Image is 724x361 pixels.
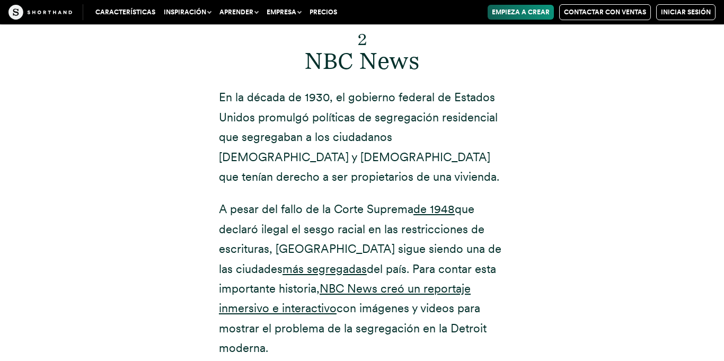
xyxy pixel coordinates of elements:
font: Empresa [267,8,296,16]
button: Empresa [262,5,305,20]
font: Iniciar sesión [661,8,711,16]
a: Iniciar sesión [656,4,716,20]
a: más segregadas [282,262,367,276]
font: A pesar del fallo de la Corte Suprema [219,202,413,216]
font: Aprender [219,8,253,16]
font: Precios [310,8,337,16]
button: Inspiración [160,5,215,20]
font: 2 [358,29,367,49]
a: de 1948 [413,202,455,216]
a: Precios [305,5,341,20]
font: con imágenes y videos para mostrar el problema de la segregación en la Detroit moderna. [219,301,487,355]
a: Empieza a crear [488,5,554,20]
font: En la década de 1930, el gobierno federal de Estados Unidos promulgó políticas de segregación res... [219,90,499,183]
font: Contactar con Ventas [564,8,646,16]
img: La artesanía [8,5,72,20]
font: NBC News [305,47,420,75]
a: Contactar con Ventas [559,4,651,20]
button: Aprender [215,5,262,20]
a: Características [91,5,160,20]
font: Empieza a crear [492,8,550,16]
a: NBC News creó un reportaje inmersivo e interactivo [219,281,471,315]
font: del país. Para contar esta importante historia, [219,262,496,295]
font: Inspiración [164,8,206,16]
font: que declaró ilegal el sesgo racial en las restricciones de escrituras, [GEOGRAPHIC_DATA] sigue si... [219,202,501,275]
font: Características [95,8,155,16]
